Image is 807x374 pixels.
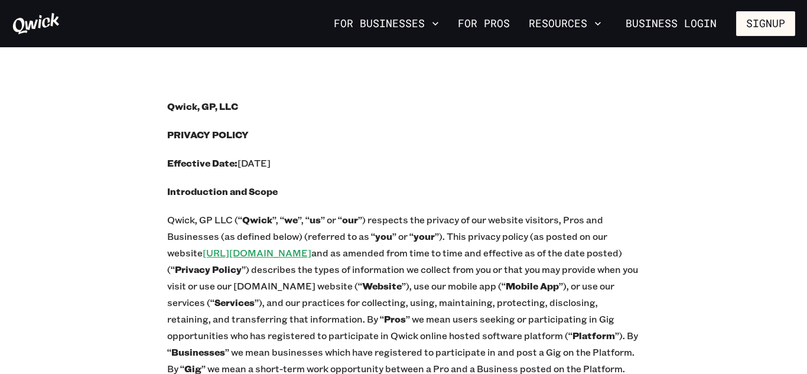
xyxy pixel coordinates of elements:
[375,230,392,242] b: you
[175,263,242,275] b: Privacy Policy
[506,279,559,292] b: Mobile App
[362,279,402,292] b: Website
[167,155,640,171] p: [DATE]
[167,128,249,141] b: PRIVACY POLICY
[384,313,406,325] b: Pros
[284,213,298,226] b: we
[214,296,255,308] b: Services
[329,14,444,34] button: For Businesses
[616,11,727,36] a: Business Login
[342,213,358,226] b: our
[524,14,606,34] button: Resources
[736,11,795,36] button: Signup
[167,100,238,112] b: Qwick, GP, LLC
[242,213,272,226] b: Qwick
[167,157,237,169] b: Effective Date:
[171,346,225,358] b: Businesses
[310,213,321,226] b: us
[572,329,615,342] b: Platform
[203,246,311,259] a: [URL][DOMAIN_NAME]
[167,24,640,51] h1: PRIVACY POLICY
[167,185,278,197] b: Introduction and Scope
[414,230,435,242] b: your
[453,14,515,34] a: For Pros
